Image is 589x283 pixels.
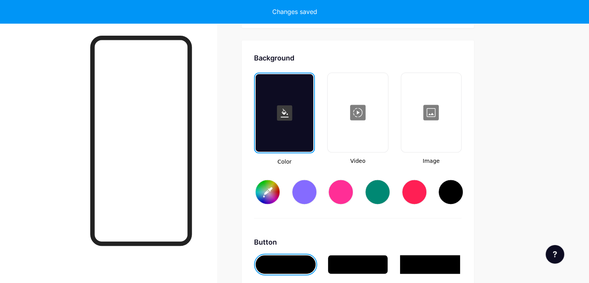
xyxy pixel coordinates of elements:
span: Color [254,158,315,166]
span: Image [401,157,462,165]
div: Background [254,53,462,63]
span: Video [327,157,388,165]
div: Changes saved [272,7,317,16]
div: Button [254,237,462,247]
